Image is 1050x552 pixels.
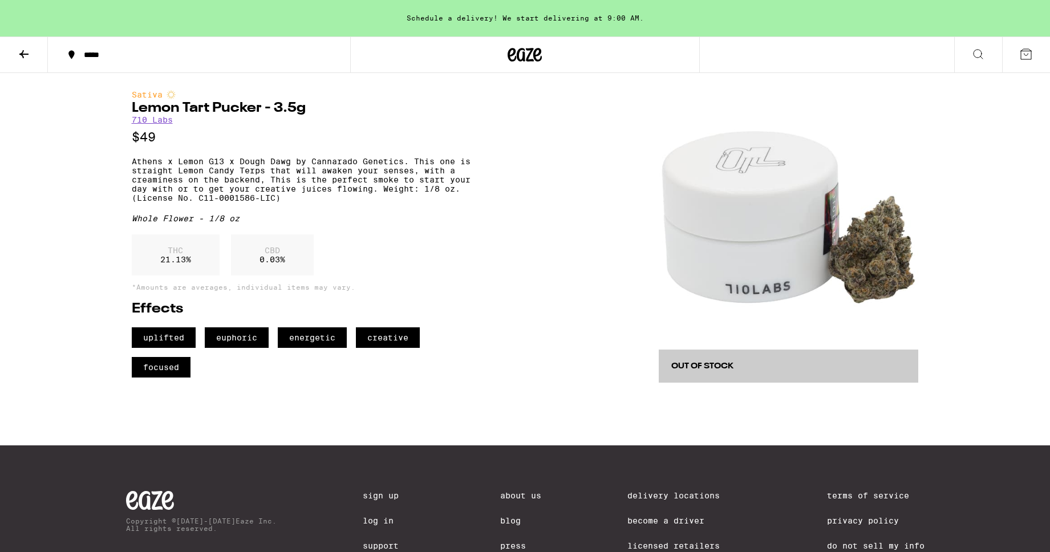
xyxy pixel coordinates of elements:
[827,491,925,500] a: Terms of Service
[132,283,486,291] p: *Amounts are averages, individual items may vary.
[363,516,414,525] a: Log In
[231,234,314,275] div: 0.03 %
[132,130,486,144] p: $49
[132,115,173,124] a: 710 Labs
[671,362,733,370] span: Out of Stock
[659,350,918,383] button: Out of Stock
[356,327,420,348] span: creative
[132,302,486,316] h2: Effects
[132,102,486,115] h1: Lemon Tart Pucker - 3.5g
[627,541,740,550] a: Licensed Retailers
[167,90,176,99] img: sativaColor.svg
[827,516,925,525] a: Privacy Policy
[126,517,277,532] p: Copyright © [DATE]-[DATE] Eaze Inc. All rights reserved.
[160,246,191,255] p: THC
[260,246,285,255] p: CBD
[363,541,414,550] a: Support
[132,214,486,223] div: Whole Flower - 1/8 oz
[205,327,269,348] span: euphoric
[132,327,196,348] span: uplifted
[132,234,220,275] div: 21.13 %
[363,491,414,500] a: Sign Up
[132,90,486,99] div: Sativa
[627,516,740,525] a: Become a Driver
[827,541,925,550] a: Do Not Sell My Info
[132,157,486,202] p: Athens x Lemon G13 x Dough Dawg by Cannarado Genetics. This one is straight Lemon Candy Terps tha...
[500,541,541,550] a: Press
[500,516,541,525] a: Blog
[500,491,541,500] a: About Us
[132,357,190,378] span: focused
[659,90,918,350] img: 710 Labs - Lemon Tart Pucker - 3.5g
[278,327,347,348] span: energetic
[627,491,740,500] a: Delivery Locations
